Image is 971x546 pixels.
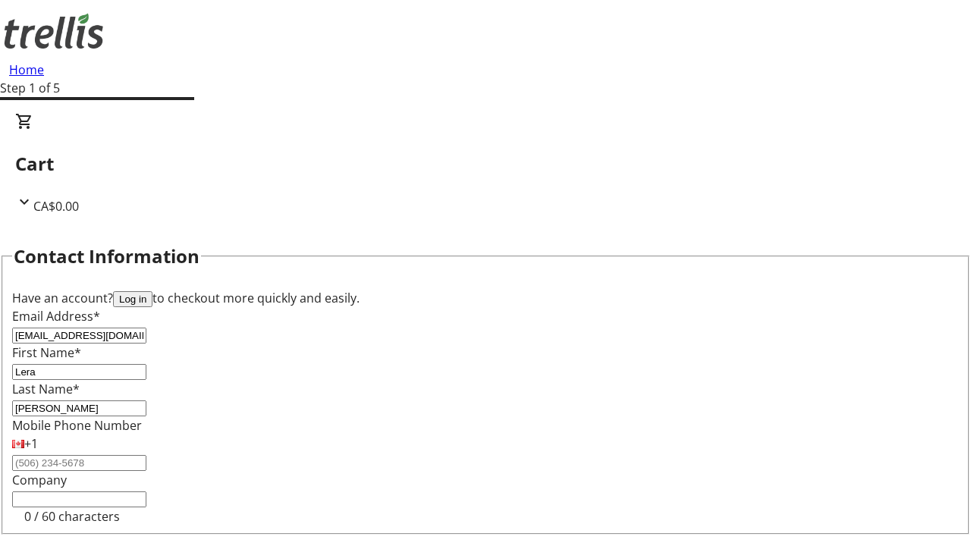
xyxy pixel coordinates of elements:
h2: Contact Information [14,243,200,270]
button: Log in [113,291,152,307]
h2: Cart [15,150,956,177]
label: Mobile Phone Number [12,417,142,434]
div: Have an account? to checkout more quickly and easily. [12,289,959,307]
span: CA$0.00 [33,198,79,215]
label: Email Address* [12,308,100,325]
div: CartCA$0.00 [15,112,956,215]
tr-character-limit: 0 / 60 characters [24,508,120,525]
label: Company [12,472,67,488]
label: First Name* [12,344,81,361]
input: (506) 234-5678 [12,455,146,471]
label: Last Name* [12,381,80,397]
